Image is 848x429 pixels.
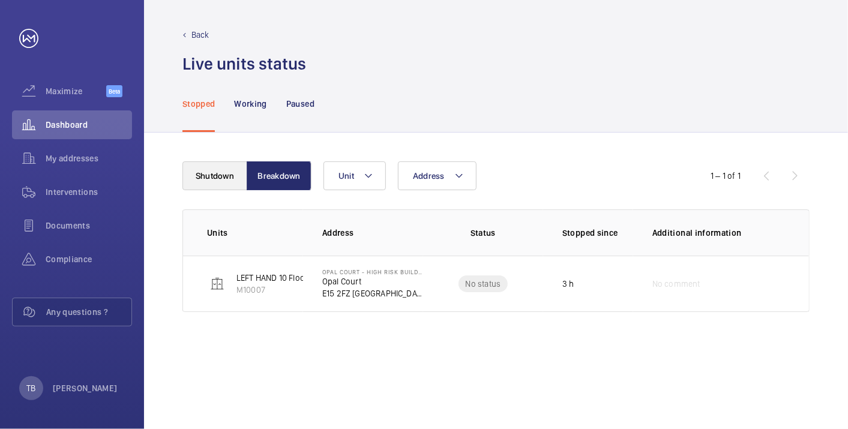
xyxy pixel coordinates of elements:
p: Units [207,227,303,239]
span: Beta [106,85,122,97]
p: Status [432,227,535,239]
span: Any questions ? [46,306,131,318]
span: Unit [338,171,354,181]
p: Working [234,98,266,110]
p: Opal Court - High Risk Building [322,268,423,275]
span: Compliance [46,253,132,265]
p: Back [191,29,209,41]
p: Opal Court [322,275,423,287]
span: Maximize [46,85,106,97]
p: No status [466,278,501,290]
span: Documents [46,220,132,232]
p: Address [322,227,423,239]
button: Shutdown [182,161,247,190]
p: Paused [286,98,314,110]
p: TB [26,382,35,394]
p: Additional information [652,227,785,239]
span: Dashboard [46,119,132,131]
span: Address [413,171,445,181]
p: 3 h [562,278,574,290]
h1: Live units status [182,53,306,75]
img: elevator.svg [210,277,224,291]
p: LEFT HAND 10 Floors Machine Roomless [236,272,385,284]
span: Interventions [46,186,132,198]
button: Unit [323,161,386,190]
button: Address [398,161,477,190]
p: [PERSON_NAME] [53,382,118,394]
span: My addresses [46,152,132,164]
p: Stopped since [562,227,633,239]
p: Stopped [182,98,215,110]
p: M10007 [236,284,385,296]
button: Breakdown [247,161,311,190]
div: 1 – 1 of 1 [711,170,741,182]
p: E15 2FZ [GEOGRAPHIC_DATA] [322,287,423,299]
span: No comment [652,278,700,290]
